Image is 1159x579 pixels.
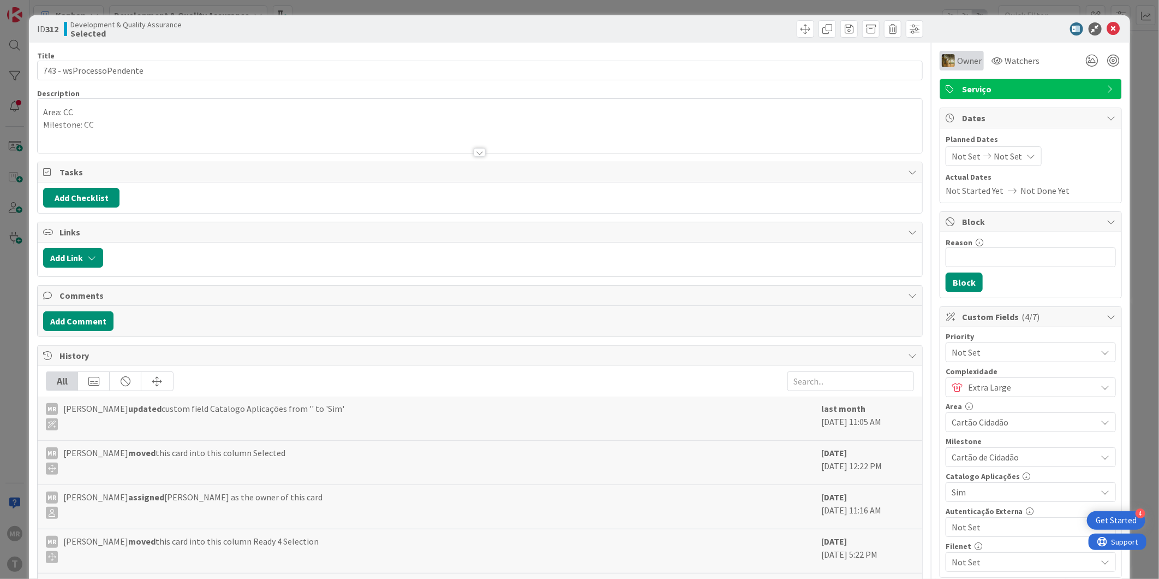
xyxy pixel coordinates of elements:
[821,491,914,523] div: [DATE] 11:16 AM
[1021,184,1070,197] span: Not Done Yet
[46,447,58,459] div: MR
[962,215,1102,228] span: Block
[1136,509,1145,518] div: 4
[128,492,164,503] b: assigned
[63,402,344,430] span: [PERSON_NAME] custom field Catalogo Aplicações from '' to 'Sim'
[952,150,981,163] span: Not Set
[37,22,58,36] span: ID
[946,134,1116,145] span: Planned Dates
[43,248,103,268] button: Add Link
[821,536,847,547] b: [DATE]
[37,51,55,61] label: Title
[821,492,847,503] b: [DATE]
[46,536,58,548] div: MR
[821,447,847,458] b: [DATE]
[45,23,58,34] b: 312
[63,535,319,563] span: [PERSON_NAME] this card into this column Ready 4 Selection
[946,238,972,247] label: Reason
[43,106,917,119] p: Area: CC
[994,150,1023,163] span: Not Set
[128,447,156,458] b: moved
[952,345,1091,360] span: Not Set
[1087,511,1145,530] div: Open Get Started checklist, remaining modules: 4
[952,450,1091,465] span: Cartão de Cidadão
[952,556,1097,569] span: Not Set
[1096,515,1137,526] div: Get Started
[962,310,1102,323] span: Custom Fields
[946,333,1116,340] div: Priority
[942,54,955,67] img: JC
[952,519,1091,535] span: Not Set
[59,166,903,179] span: Tasks
[46,492,58,504] div: MR
[946,273,983,292] button: Block
[63,491,322,519] span: [PERSON_NAME] [PERSON_NAME] as the owner of this card
[946,438,1116,445] div: Milestone
[946,403,1116,410] div: Area
[952,415,1091,430] span: Cartão Cidadão
[128,403,162,414] b: updated
[43,119,917,131] p: Milestone: CC
[37,88,80,98] span: Description
[946,542,1116,550] div: Filenet
[46,403,58,415] div: MR
[957,54,982,67] span: Owner
[59,289,903,302] span: Comments
[821,535,914,568] div: [DATE] 5:22 PM
[787,371,914,391] input: Search...
[43,188,120,208] button: Add Checklist
[1022,311,1040,322] span: ( 4/7 )
[952,485,1091,500] span: Sim
[821,402,914,435] div: [DATE] 11:05 AM
[59,349,903,362] span: History
[968,380,1091,395] span: Extra Large
[46,372,78,391] div: All
[59,226,903,239] span: Links
[37,61,923,80] input: type card name here...
[962,111,1102,125] span: Dates
[962,82,1102,96] span: Serviço
[128,536,156,547] b: moved
[946,472,1116,480] div: Catalogo Aplicações
[946,184,1003,197] span: Not Started Yet
[63,446,285,475] span: [PERSON_NAME] this card into this column Selected
[946,172,1116,183] span: Actual Dates
[70,20,182,29] span: Development & Quality Assurance
[23,2,50,15] span: Support
[946,368,1116,375] div: Complexidade
[946,507,1116,515] div: Autenticação Externa
[70,29,182,38] b: Selected
[821,403,865,414] b: last month
[821,446,914,479] div: [DATE] 12:22 PM
[43,311,113,331] button: Add Comment
[1005,54,1040,67] span: Watchers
